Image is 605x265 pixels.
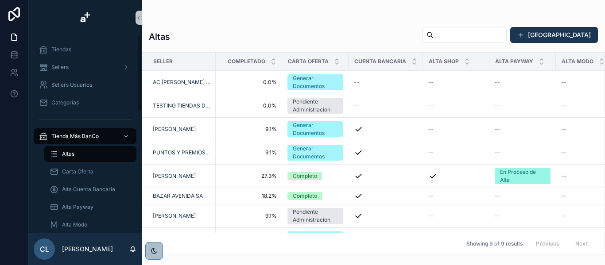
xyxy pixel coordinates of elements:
a: -- [495,79,551,86]
span: Tienda Más BanCo [51,133,99,140]
a: Tiendas [34,42,136,58]
button: [GEOGRAPHIC_DATA] [510,27,598,43]
span: -- [428,192,434,200]
span: Alta Modo [62,221,87,228]
span: [PERSON_NAME] [153,173,196,180]
a: Tienda Más BanCo [34,128,136,144]
a: [PERSON_NAME] [153,212,196,219]
a: BAZAR AVENIDA SA [153,192,210,200]
span: Carta Oferta [62,168,93,175]
a: Pendiente Administracion [287,98,343,114]
span: BAZAR AVENIDA SA [153,192,203,200]
span: -- [561,79,566,86]
div: Generar Documentos [293,231,338,247]
a: Sellers Usuarios [34,77,136,93]
span: Seller [153,58,173,65]
a: -- [495,126,551,133]
a: [PERSON_NAME] [153,212,210,219]
a: [PERSON_NAME] [153,173,210,180]
a: -- [495,212,551,219]
a: Alta Modo [44,217,136,233]
div: Completo [293,192,317,200]
p: [PERSON_NAME] [62,245,113,253]
span: -- [561,126,566,133]
div: Generar Documentos [293,145,338,161]
a: 9.1% [221,149,277,156]
span: -- [495,126,500,133]
a: Completo [287,192,343,200]
a: 9.1% [221,126,277,133]
img: App logo [78,11,92,25]
a: -- [354,79,418,86]
span: Alta Payway [495,58,533,65]
span: Alta Modo [562,58,593,65]
span: Cuenta Bancaria [354,58,406,65]
a: -- [495,102,551,109]
a: -- [495,149,551,156]
span: -- [561,149,566,156]
span: -- [495,102,500,109]
div: Generar Documentos [293,121,338,137]
a: -- [428,149,484,156]
a: -- [428,79,484,86]
a: -- [428,102,484,109]
a: AC [PERSON_NAME] S.A [153,79,210,86]
span: Altas [62,150,74,157]
span: Alta Cuenta Bancaria [62,186,115,193]
a: Completo [287,172,343,180]
a: 0.0% [221,79,277,86]
a: Carta Oferta [44,164,136,180]
span: -- [495,79,500,86]
span: -- [428,149,434,156]
span: Categorias [51,99,79,106]
a: -- [428,126,484,133]
a: -- [428,192,484,200]
span: Completado [228,58,265,65]
a: 27.3% [221,173,277,180]
span: -- [428,126,434,133]
span: 18.2% [221,192,277,200]
div: Generar Documentos [293,74,338,90]
div: Completo [293,172,317,180]
span: -- [354,102,359,109]
span: -- [428,102,434,109]
a: -- [354,102,418,109]
a: PUNTOS Y PREMIOS S.A [153,149,210,156]
a: 9.1% [221,212,277,219]
span: -- [561,102,566,109]
a: Generar Documentos [287,231,343,247]
span: -- [495,212,500,219]
span: Alta Shop [429,58,459,65]
span: Sellers [51,64,69,71]
a: Generar Documentos [287,145,343,161]
span: -- [495,149,500,156]
a: Pendiente Administracion [287,208,343,224]
span: -- [354,79,359,86]
span: Carta Oferta [288,58,329,65]
h1: Altas [149,31,170,43]
a: Alta Cuenta Bancaria [44,181,136,197]
div: Pendiente Administracion [293,98,338,114]
a: 0.0% [221,102,277,109]
a: -- [428,212,484,219]
a: TESTING TIENDAS DUPLICADAS [153,102,210,109]
a: -- [495,192,551,200]
span: Sellers Usuarios [51,81,92,88]
a: [PERSON_NAME] [153,126,196,133]
a: Generar Documentos [287,74,343,90]
span: -- [561,173,566,180]
a: Categorias [34,95,136,111]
